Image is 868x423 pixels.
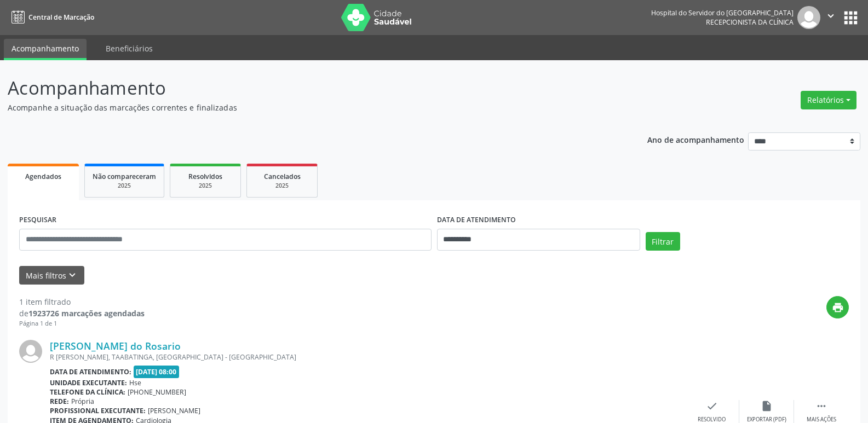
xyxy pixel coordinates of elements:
i: print [832,302,844,314]
span: Central de Marcação [28,13,94,22]
i: keyboard_arrow_down [66,269,78,281]
i: insert_drive_file [761,400,773,412]
div: Hospital do Servidor do [GEOGRAPHIC_DATA] [651,8,794,18]
span: Recepcionista da clínica [706,18,794,27]
b: Telefone da clínica: [50,387,125,397]
button: Relatórios [801,91,856,109]
div: Página 1 de 1 [19,319,145,328]
div: de [19,308,145,319]
span: [DATE] 08:00 [134,366,180,378]
span: Hse [129,378,141,387]
span: Não compareceram [93,172,156,181]
b: Profissional executante: [50,406,146,415]
a: Acompanhamento [4,39,87,60]
button:  [820,6,841,29]
a: [PERSON_NAME] do Rosario [50,340,181,352]
label: PESQUISAR [19,212,56,229]
label: DATA DE ATENDIMENTO [437,212,516,229]
span: Própria [71,397,94,406]
button: Filtrar [646,232,680,251]
i:  [815,400,827,412]
div: R [PERSON_NAME], TAABATINGA, [GEOGRAPHIC_DATA] - [GEOGRAPHIC_DATA] [50,352,685,362]
b: Unidade executante: [50,378,127,387]
span: Cancelados [264,172,301,181]
p: Acompanhe a situação das marcações correntes e finalizadas [8,102,605,113]
button: print [826,296,849,318]
button: Mais filtroskeyboard_arrow_down [19,266,84,285]
span: Agendados [25,172,61,181]
span: [PERSON_NAME] [148,406,200,415]
a: Beneficiários [98,39,160,58]
a: Central de Marcação [8,8,94,26]
b: Rede: [50,397,69,406]
button: apps [841,8,860,27]
span: Resolvidos [188,172,222,181]
i:  [825,10,837,22]
div: 2025 [93,182,156,190]
img: img [19,340,42,363]
p: Acompanhamento [8,74,605,102]
p: Ano de acompanhamento [647,132,744,146]
strong: 1923726 marcações agendadas [28,308,145,318]
span: [PHONE_NUMBER] [128,387,186,397]
img: img [797,6,820,29]
div: 2025 [255,182,309,190]
b: Data de atendimento: [50,367,131,376]
div: 1 item filtrado [19,296,145,308]
i: check [706,400,718,412]
div: 2025 [178,182,233,190]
